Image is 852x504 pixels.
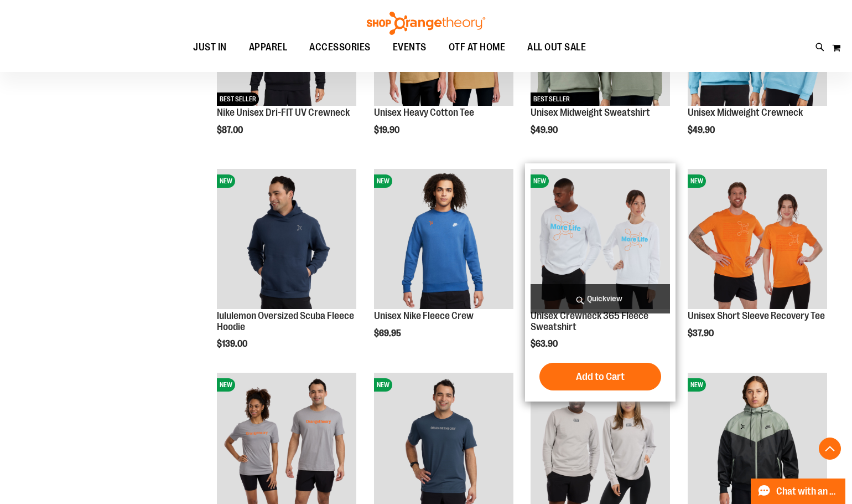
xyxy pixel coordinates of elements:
div: product [211,163,362,377]
span: BEST SELLER [217,92,259,106]
a: Unisex Heavy Cotton Tee [374,107,474,118]
a: lululemon Oversized Scuba Fleece Hoodie [217,310,354,332]
span: EVENTS [393,35,427,60]
div: product [368,163,519,366]
span: ALL OUT SALE [527,35,586,60]
span: NEW [217,378,235,392]
span: $37.90 [688,328,715,338]
a: Nike Unisex Dri-FIT UV Crewneck [217,107,350,118]
div: product [682,163,833,366]
img: Unisex Crewneck 365 Fleece Sweatshirt [531,169,670,308]
span: NEW [531,174,549,188]
button: Add to Cart [539,363,661,390]
span: JUST IN [193,35,227,60]
a: Unisex Crewneck 365 Fleece SweatshirtNEW [531,169,670,310]
a: Unisex Short Sleeve Recovery Tee [688,310,825,321]
button: Chat with an Expert [751,479,846,504]
div: product [525,163,676,402]
span: OTF AT HOME [449,35,506,60]
span: BEST SELLER [531,92,573,106]
a: Unisex Midweight Crewneck [688,107,803,118]
a: Unisex Nike Fleece CrewNEW [374,169,513,310]
span: $49.90 [688,125,716,135]
span: NEW [217,174,235,188]
span: Add to Cart [576,371,625,383]
button: Back To Top [819,438,841,460]
span: NEW [688,174,706,188]
img: Unisex Short Sleeve Recovery Tee [688,169,827,308]
span: $19.90 [374,125,401,135]
span: NEW [374,378,392,392]
span: $87.00 [217,125,245,135]
span: ACCESSORIES [309,35,371,60]
span: APPAREL [249,35,288,60]
a: Quickview [531,284,670,313]
span: NEW [688,378,706,392]
span: $63.90 [531,339,559,349]
span: $69.95 [374,328,403,338]
span: $139.00 [217,339,249,349]
span: Chat with an Expert [776,486,839,497]
img: Unisex Nike Fleece Crew [374,169,513,308]
a: lululemon Oversized Scuba Fleece HoodieNEW [217,169,356,310]
img: lululemon Oversized Scuba Fleece Hoodie [217,169,356,308]
a: Unisex Midweight Sweatshirt [531,107,650,118]
a: Unisex Crewneck 365 Fleece Sweatshirt [531,310,648,332]
a: Unisex Nike Fleece Crew [374,310,474,321]
img: Shop Orangetheory [365,12,487,35]
span: NEW [374,174,392,188]
a: Unisex Short Sleeve Recovery TeeNEW [688,169,827,310]
span: $49.90 [531,125,559,135]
